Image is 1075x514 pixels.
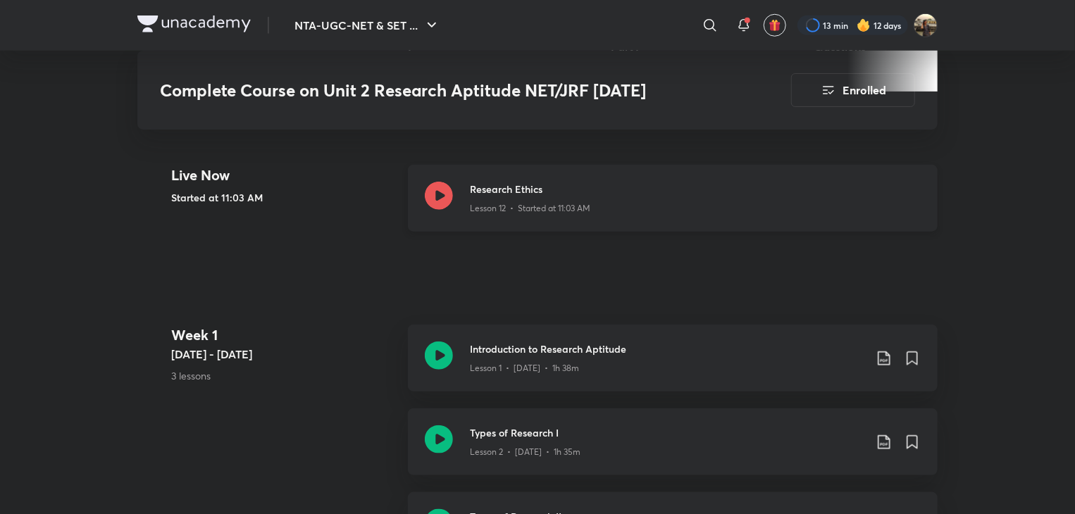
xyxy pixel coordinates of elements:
img: Soumya singh [914,13,938,37]
a: Types of Research ILesson 2 • [DATE] • 1h 35m [408,408,938,492]
h3: Research Ethics [470,182,921,196]
img: streak [857,18,871,32]
h5: [DATE] - [DATE] [171,346,397,363]
button: NTA-UGC-NET & SET ... [286,11,449,39]
h4: Live Now [171,165,397,186]
h5: Started at 11:03 AM [171,190,397,205]
img: avatar [769,19,781,32]
p: Lesson 2 • [DATE] • 1h 35m [470,446,580,458]
img: Company Logo [137,15,251,32]
button: avatar [764,14,786,37]
p: Lesson 12 • Started at 11:03 AM [470,202,590,215]
h4: Week 1 [171,325,397,346]
p: Lesson 1 • [DATE] • 1h 38m [470,362,579,375]
h3: Types of Research I [470,425,864,440]
a: Company Logo [137,15,251,36]
h3: Complete Course on Unit 2 Research Aptitude NET/JRF [DATE] [160,80,712,101]
a: Introduction to Research AptitudeLesson 1 • [DATE] • 1h 38m [408,325,938,408]
button: Enrolled [791,73,915,107]
h3: Introduction to Research Aptitude [470,341,864,356]
a: Research EthicsLesson 12 • Started at 11:03 AM [408,165,938,249]
p: 3 lessons [171,368,397,383]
